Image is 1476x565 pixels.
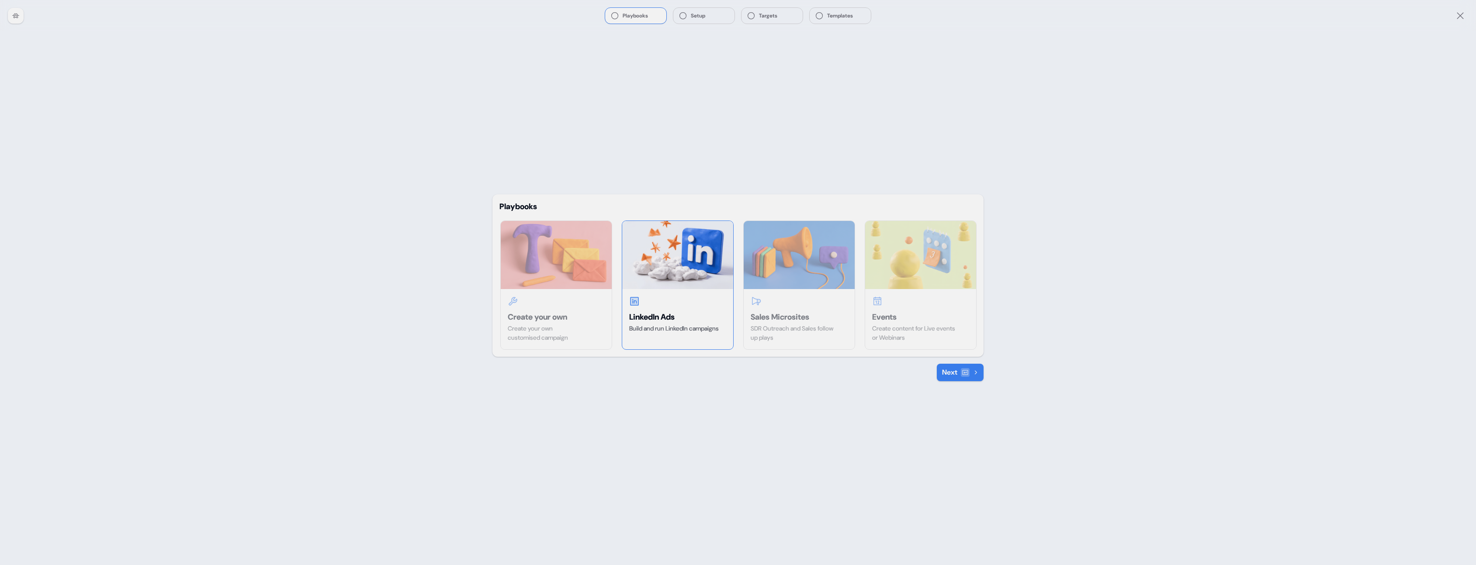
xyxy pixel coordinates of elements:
[629,324,726,333] div: Build and run LinkedIn campaigns
[872,312,969,322] div: Events
[810,8,871,24] button: Templates
[508,312,605,322] div: Create your own
[751,324,848,342] div: SDR Outreach and Sales follow up plays
[865,221,976,289] img: Events
[741,8,803,24] button: Targets
[605,8,666,24] button: Playbooks
[744,221,855,289] img: Sales Microsites
[501,221,612,289] img: Create your own
[673,8,735,24] button: Setup
[751,312,848,322] div: Sales Microsites
[622,221,733,289] img: LinkedIn Ads
[629,312,726,322] div: LinkedIn Ads
[499,201,977,212] div: Playbooks
[1455,10,1466,21] a: Close
[508,324,605,342] div: Create your own customised campaign
[937,364,984,381] button: Next
[872,324,969,342] div: Create content for Live events or Webinars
